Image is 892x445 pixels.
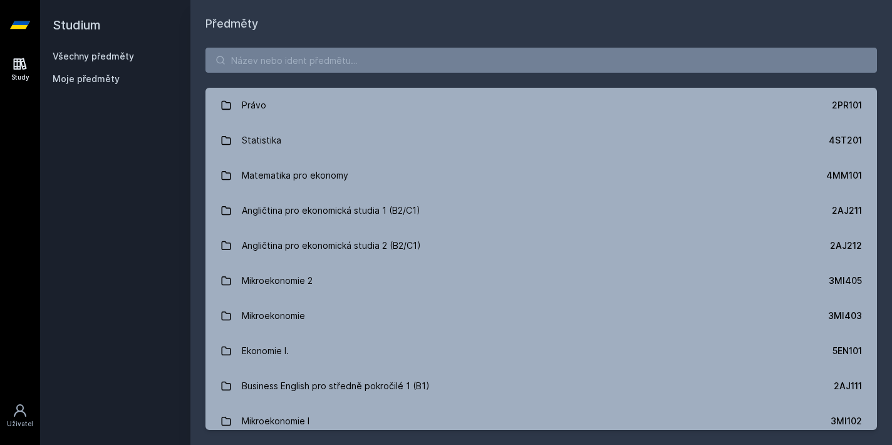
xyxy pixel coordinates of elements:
[3,50,38,88] a: Study
[205,15,877,33] h1: Předměty
[205,48,877,73] input: Název nebo ident předmětu…
[205,193,877,228] a: Angličtina pro ekonomická studia 1 (B2/C1) 2AJ211
[205,298,877,333] a: Mikroekonomie 3MI403
[242,374,430,399] div: Business English pro středně pokročilé 1 (B1)
[53,51,134,61] a: Všechny předměty
[242,198,420,223] div: Angličtina pro ekonomická studia 1 (B2/C1)
[830,239,862,252] div: 2AJ212
[7,419,33,429] div: Uživatel
[826,169,862,182] div: 4MM101
[205,228,877,263] a: Angličtina pro ekonomická studia 2 (B2/C1) 2AJ212
[834,380,862,392] div: 2AJ111
[242,409,309,434] div: Mikroekonomie I
[242,338,289,364] div: Ekonomie I.
[205,123,877,158] a: Statistika 4ST201
[242,128,281,153] div: Statistika
[828,310,862,322] div: 3MI403
[832,99,862,112] div: 2PR101
[11,73,29,82] div: Study
[205,263,877,298] a: Mikroekonomie 2 3MI405
[831,415,862,427] div: 3MI102
[242,163,348,188] div: Matematika pro ekonomy
[832,204,862,217] div: 2AJ211
[829,275,862,287] div: 3MI405
[242,303,305,328] div: Mikroekonomie
[3,397,38,435] a: Uživatel
[205,88,877,123] a: Právo 2PR101
[53,73,120,85] span: Moje předměty
[829,134,862,147] div: 4ST201
[205,369,877,404] a: Business English pro středně pokročilé 1 (B1) 2AJ111
[205,158,877,193] a: Matematika pro ekonomy 4MM101
[832,345,862,357] div: 5EN101
[205,333,877,369] a: Ekonomie I. 5EN101
[242,93,266,118] div: Právo
[242,268,313,293] div: Mikroekonomie 2
[242,233,421,258] div: Angličtina pro ekonomická studia 2 (B2/C1)
[205,404,877,439] a: Mikroekonomie I 3MI102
